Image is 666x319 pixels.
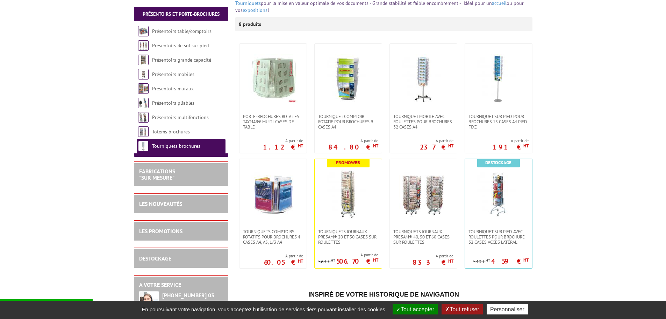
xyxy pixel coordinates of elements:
span: A partir de [413,253,453,259]
a: Présentoirs multifonctions [152,114,209,120]
span: A partir de [420,138,453,144]
img: Présentoirs grande capacité [138,55,149,65]
span: Tourniquet sur pied pour brochures 15 cases A4 Pied fixe [468,114,529,130]
a: expositions [243,7,267,13]
span: A partir de [264,253,303,259]
p: 506.70 € [336,259,378,263]
span: Tourniquet sur pied avec roulettes pour brochure 32 cases accès latéral [468,229,529,245]
img: Tourniquet mobile avec roulettes pour brochures 32 cases A4 [399,54,448,103]
span: Inspiré de votre historique de navigation [308,291,459,298]
span: Tourniquets journaux Presam® 20 et 30 cases sur roulettes [318,229,378,245]
a: Présentoirs table/comptoirs [152,28,212,34]
sup: HT [486,258,490,263]
span: A partir de [263,138,303,144]
h2: A votre service [139,282,223,288]
a: Présentoirs et Porte-brochures [143,11,220,17]
sup: HT [523,143,529,149]
a: Tourniquet comptoir rotatif pour brochures 9 cases A4 [315,114,382,130]
sup: HT [373,143,378,149]
img: Présentoirs multifonctions [138,112,149,123]
img: Présentoirs de sol sur pied [138,40,149,51]
a: Tourniquets comptoirs rotatifs pour brochures 4 Cases A4, A5, 1/3 A4 [239,229,307,245]
button: Tout accepter [393,304,438,314]
a: Tourniquet sur pied pour brochures 15 cases A4 Pied fixe [465,114,532,130]
p: 237 € [420,145,453,149]
img: Tourniquets brochures [138,141,149,151]
p: 8 produits [239,17,265,31]
img: Présentoirs pliables [138,98,149,108]
a: LES NOUVEAUTÉS [139,200,182,207]
img: Tourniquet sur pied pour brochures 15 cases A4 Pied fixe [474,54,523,103]
strong: [PHONE_NUMBER] 03 [162,292,214,299]
p: 563 € [318,259,335,264]
span: A partir de [318,252,378,258]
b: Promoweb [336,160,360,166]
img: Porte-Brochures Rotatifs Taymar® Multi-cases de table [249,54,298,103]
img: Tourniquets comptoirs rotatifs pour brochures 4 Cases A4, A5, 1/3 A4 [249,169,298,219]
sup: HT [298,258,303,264]
a: Tourniquet mobile avec roulettes pour brochures 32 cases A4 [390,114,457,130]
a: Tourniquets journaux Presam® 20 et 30 cases sur roulettes [315,229,382,245]
b: Destockage [485,160,511,166]
p: 540 € [473,259,490,264]
span: Tourniquets comptoirs rotatifs pour brochures 4 Cases A4, A5, 1/3 A4 [243,229,303,245]
a: Tourniquet sur pied avec roulettes pour brochure 32 cases accès latéral [465,229,532,245]
a: FABRICATIONS"Sur Mesure" [139,168,175,181]
p: 833 € [413,260,453,264]
img: Tourniquet comptoir rotatif pour brochures 9 cases A4 [324,54,373,103]
a: Totems brochures [152,129,190,135]
sup: HT [373,257,378,263]
a: Présentoirs mobiles [152,71,194,77]
sup: HT [448,143,453,149]
p: 459 € [491,259,529,263]
span: A partir de [493,138,529,144]
p: 84.80 € [328,145,378,149]
p: 1.12 € [263,145,303,149]
img: Tourniquets journaux Presam® 20 et 30 cases sur roulettes [324,169,373,219]
sup: HT [298,143,303,149]
img: Présentoirs muraux [138,83,149,94]
button: Tout refuser [442,304,482,314]
a: Présentoirs muraux [152,85,194,92]
span: Tourniquet mobile avec roulettes pour brochures 32 cases A4 [393,114,453,130]
img: Tourniquets journaux Presam® 40, 50 et 60 cases sur roulettes [399,169,448,219]
sup: HT [331,258,335,263]
span: En poursuivant votre navigation, vous acceptez l'utilisation de services tiers pouvant installer ... [138,306,389,312]
span: Tourniquets journaux Presam® 40, 50 et 60 cases sur roulettes [393,229,453,245]
button: Personnaliser (fenêtre modale) [487,304,528,314]
img: Tourniquet sur pied avec roulettes pour brochure 32 cases accès latéral [474,169,523,219]
a: Présentoirs de sol sur pied [152,42,209,49]
img: Présentoirs mobiles [138,69,149,79]
span: Porte-Brochures Rotatifs Taymar® Multi-cases de table [243,114,303,130]
span: A partir de [328,138,378,144]
a: LES PROMOTIONS [139,228,182,235]
a: Présentoirs grande capacité [152,57,211,63]
a: Tourniquets brochures [152,143,200,149]
span: Tourniquet comptoir rotatif pour brochures 9 cases A4 [318,114,378,130]
a: Présentoirs pliables [152,100,194,106]
a: DESTOCKAGE [139,255,171,262]
img: Totems brochures [138,126,149,137]
img: Présentoirs table/comptoirs [138,26,149,36]
a: Tourniquets journaux Presam® 40, 50 et 60 cases sur roulettes [390,229,457,245]
a: Porte-Brochures Rotatifs Taymar® Multi-cases de table [239,114,307,130]
sup: HT [448,258,453,264]
p: 60.05 € [264,260,303,264]
p: 191 € [493,145,529,149]
sup: HT [523,257,529,263]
